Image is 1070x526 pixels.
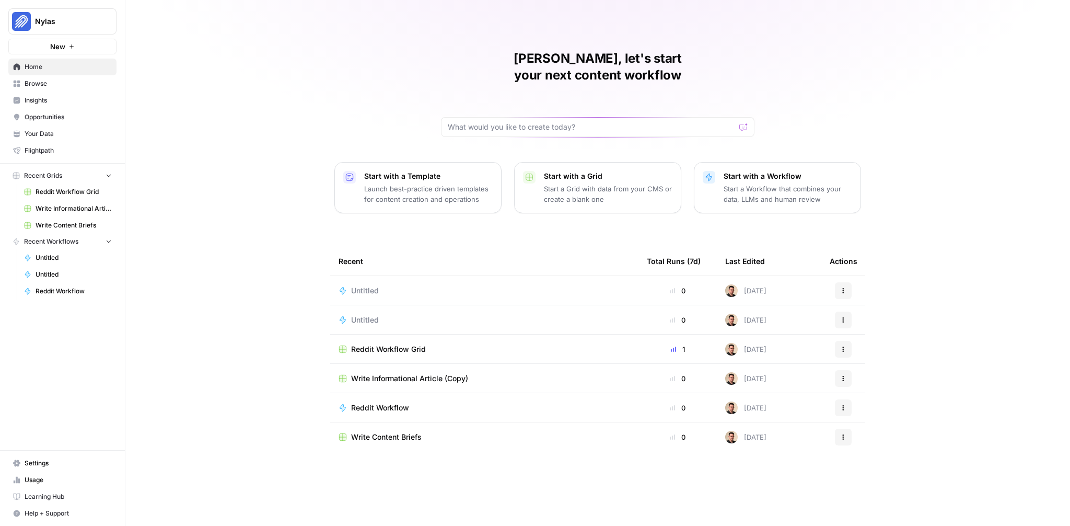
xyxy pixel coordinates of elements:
span: Settings [25,459,112,468]
a: Reddit Workflow [339,403,630,413]
a: Write Content Briefs [19,217,117,234]
span: Opportunities [25,112,112,122]
div: 0 [647,432,708,442]
button: New [8,39,117,54]
div: [DATE] [725,343,766,356]
img: gil0f6i61hglu97k27e6kaz2hjsm [725,343,738,356]
a: Untitled [19,249,117,266]
div: Actions [830,247,857,276]
span: Usage [25,475,112,485]
img: gil0f6i61hglu97k27e6kaz2hjsm [725,314,738,326]
span: Nylas [35,16,98,27]
a: Your Data [8,125,117,142]
button: Recent Grids [8,168,117,184]
button: Start with a GridStart a Grid with data from your CMS or create a blank one [514,162,681,213]
a: Reddit Workflow Grid [19,184,117,200]
span: Browse [25,79,112,88]
span: Write Content Briefs [351,432,422,442]
span: Untitled [36,253,112,262]
a: Untitled [339,285,630,296]
span: Recent Grids [24,171,62,180]
a: Insights [8,92,117,109]
span: Help + Support [25,509,112,518]
p: Launch best-practice driven templates for content creation and operations [364,184,493,204]
span: Write Informational Article (Copy) [351,373,468,384]
span: Home [25,62,112,72]
div: [DATE] [725,314,766,326]
span: Insights [25,96,112,105]
div: Total Runs (7d) [647,247,701,276]
div: [DATE] [725,431,766,443]
span: Write Informational Article (Copy) [36,204,112,213]
button: Recent Workflows [8,234,117,249]
span: Reddit Workflow [351,403,409,413]
div: 0 [647,403,708,413]
span: Reddit Workflow Grid [351,344,426,355]
p: Start with a Grid [544,171,672,181]
a: Reddit Workflow [19,283,117,300]
p: Start a Grid with data from your CMS or create a blank one [544,184,672,204]
div: 0 [647,285,708,296]
p: Start with a Workflow [724,171,852,181]
span: Flightpath [25,146,112,155]
a: Opportunities [8,109,117,125]
span: Recent Workflows [24,237,78,246]
img: gil0f6i61hglu97k27e6kaz2hjsm [725,431,738,443]
a: Untitled [19,266,117,283]
a: Write Content Briefs [339,432,630,442]
a: Home [8,59,117,75]
a: Browse [8,75,117,92]
button: Start with a WorkflowStart a Workflow that combines your data, LLMs and human review [694,162,861,213]
p: Start with a Template [364,171,493,181]
p: Start a Workflow that combines your data, LLMs and human review [724,184,852,204]
span: Learning Hub [25,492,112,501]
img: gil0f6i61hglu97k27e6kaz2hjsm [725,402,738,414]
div: 0 [647,373,708,384]
a: Settings [8,455,117,472]
div: Recent [339,247,630,276]
a: Usage [8,472,117,488]
div: Last Edited [725,247,765,276]
span: Reddit Workflow [36,287,112,296]
div: [DATE] [725,372,766,385]
span: Write Content Briefs [36,221,112,230]
span: Untitled [351,285,379,296]
button: Start with a TemplateLaunch best-practice driven templates for content creation and operations [334,162,502,213]
button: Workspace: Nylas [8,8,117,35]
a: Untitled [339,315,630,325]
div: 1 [647,344,708,355]
div: [DATE] [725,284,766,297]
span: Untitled [351,315,379,325]
span: Untitled [36,270,112,279]
div: [DATE] [725,402,766,414]
div: 0 [647,315,708,325]
img: gil0f6i61hglu97k27e6kaz2hjsm [725,372,738,385]
span: New [50,41,65,52]
input: What would you like to create today? [448,122,735,132]
span: Reddit Workflow Grid [36,187,112,197]
a: Reddit Workflow Grid [339,344,630,355]
a: Write Informational Article (Copy) [19,200,117,217]
img: Nylas Logo [12,12,31,31]
button: Help + Support [8,505,117,522]
a: Learning Hub [8,488,117,505]
img: gil0f6i61hglu97k27e6kaz2hjsm [725,284,738,297]
a: Flightpath [8,142,117,159]
a: Write Informational Article (Copy) [339,373,630,384]
h1: [PERSON_NAME], let's start your next content workflow [441,50,754,84]
span: Your Data [25,129,112,139]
